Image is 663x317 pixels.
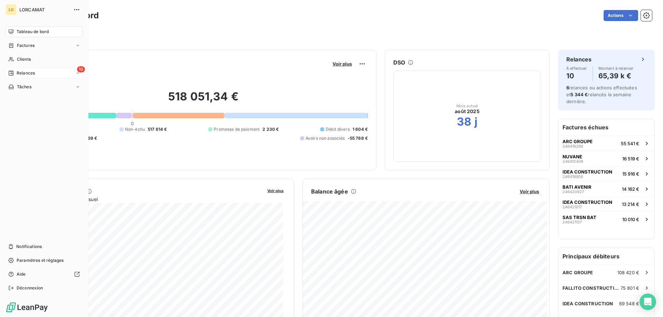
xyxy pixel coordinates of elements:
a: Aide [6,269,83,280]
button: Voir plus [330,61,354,67]
span: FALLITO CONSTRUCTIONS [563,285,621,291]
span: 246421137 [563,220,582,224]
a: Tableau de bord [6,26,83,37]
span: Notifications [16,244,42,250]
button: IDEA CONSTRUCTION24642101713 214 € [558,196,654,211]
div: LO [6,4,17,15]
span: SAS TRSN BAT [563,215,596,220]
span: Voir plus [267,188,284,193]
button: ARC GROUPE24641926855 541 € [558,136,654,151]
span: Avoirs non associés [306,135,345,141]
span: Débit divers [326,126,350,132]
span: Déconnexion [17,285,43,291]
span: août 2025 [455,108,479,115]
span: 16 519 € [622,156,639,161]
a: 10Relances [6,68,83,79]
a: Factures [6,40,83,51]
a: Tâches [6,81,83,92]
span: NUVANE [563,154,582,159]
span: Voir plus [333,61,352,67]
button: Voir plus [518,188,541,195]
button: IDEA CONSTRUCTION24641995615 916 € [558,166,654,181]
h6: Factures échues [558,119,654,136]
h2: j [474,115,478,129]
h2: 38 [457,115,471,129]
span: 517 614 € [148,126,167,132]
span: 55 541 € [621,141,639,146]
span: Promesse de paiement [214,126,260,132]
span: 246419268 [563,144,583,148]
h4: 65,39 k € [598,70,634,81]
button: Voir plus [265,187,286,194]
span: 14 162 € [622,186,639,192]
span: ARC GROUPE [563,139,593,144]
span: Tableau de bord [17,29,49,35]
h4: 10 [566,70,587,81]
button: SAS TRSN BAT24642113710 010 € [558,211,654,227]
span: Mois actuel [457,104,478,108]
span: Clients [17,56,31,62]
span: Tâches [17,84,31,90]
span: Factures [17,42,35,49]
h6: Balance âgée [311,187,348,196]
span: relances ou actions effectuées et relancés la semaine dernière. [566,85,637,104]
span: BATI AVENIR [563,184,592,190]
span: ARC GROUPE [563,270,593,275]
h6: DSO [393,58,405,67]
span: Aide [17,271,26,277]
h6: Principaux débiteurs [558,248,654,265]
span: 5 344 € [570,92,588,97]
span: 246419956 [563,175,583,179]
span: Chiffre d'affaires mensuel [39,196,262,203]
h2: 518 051,34 € [39,90,368,110]
span: 6 [566,85,569,90]
span: 13 214 € [622,201,639,207]
span: 75 801 € [621,285,639,291]
span: Voir plus [520,189,539,194]
span: Relances [17,70,35,76]
span: Non-échu [125,126,145,132]
span: Montant à relancer [598,66,634,70]
span: IDEA CONSTRUCTION [563,199,612,205]
span: LORCAMAT [19,7,69,12]
span: IDEA CONSTRUCTION [563,169,612,175]
span: IDEA CONSTRUCTION [563,301,613,306]
a: Clients [6,54,83,65]
span: Paramètres et réglages [17,257,64,264]
span: 1 604 € [353,126,368,132]
span: 246420927 [563,190,584,194]
span: 2 230 € [262,126,279,132]
span: 10 010 € [622,217,639,222]
button: NUVANE24641240916 519 € [558,151,654,166]
span: 0 [131,121,134,126]
div: Open Intercom Messenger [640,294,656,310]
a: Paramètres et réglages [6,255,83,266]
img: Logo LeanPay [6,302,48,313]
span: À effectuer [566,66,587,70]
button: Actions [604,10,638,21]
span: 108 420 € [617,270,639,275]
span: 10 [77,66,85,72]
span: 246412409 [563,159,583,164]
h6: Relances [566,55,592,63]
span: 246421017 [563,205,582,209]
button: BATI AVENIR24642092714 162 € [558,181,654,196]
span: 69 548 € [619,301,639,306]
span: -55 788 € [348,135,368,141]
span: 15 916 € [622,171,639,177]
